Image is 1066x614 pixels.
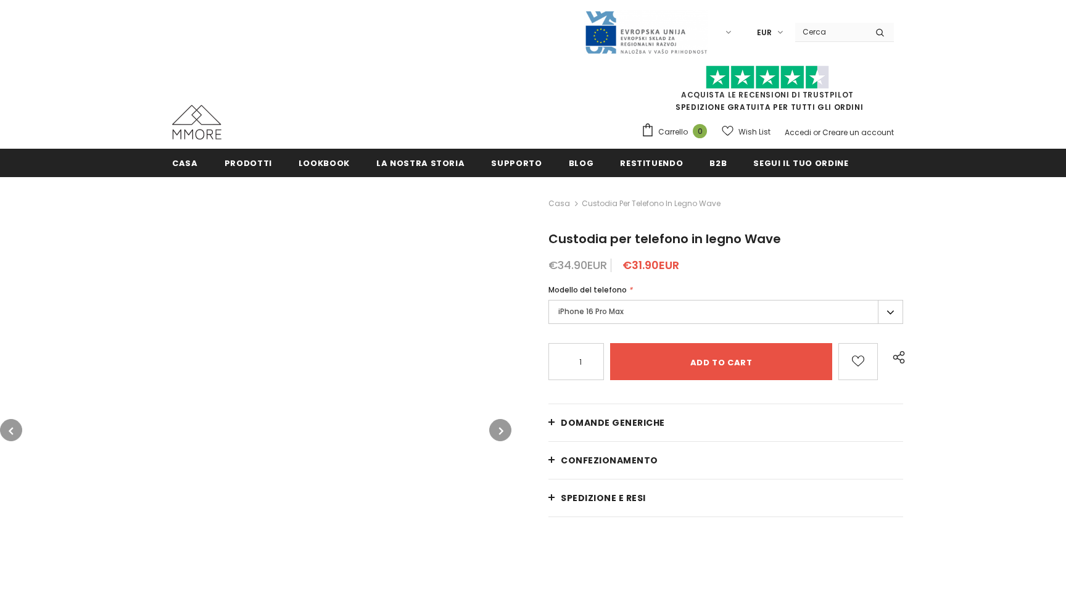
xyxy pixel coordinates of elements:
a: B2B [709,149,727,176]
a: Restituendo [620,149,683,176]
span: Restituendo [620,157,683,169]
a: Carrello 0 [641,123,713,141]
span: EUR [757,27,772,39]
span: Lookbook [299,157,350,169]
span: Carrello [658,126,688,138]
span: Segui il tuo ordine [753,157,848,169]
input: Search Site [795,23,866,41]
a: Creare un account [822,127,894,138]
label: iPhone 16 Pro Max [548,300,903,324]
span: Custodia per telefono in legno Wave [548,230,781,247]
a: Casa [548,196,570,211]
img: Fidati di Pilot Stars [706,65,829,89]
span: Casa [172,157,198,169]
span: La nostra storia [376,157,465,169]
span: SPEDIZIONE GRATUITA PER TUTTI GLI ORDINI [641,71,894,112]
img: Casi MMORE [172,105,221,139]
a: supporto [491,149,542,176]
span: Modello del telefono [548,284,627,295]
a: Domande generiche [548,404,903,441]
span: Prodotti [225,157,272,169]
span: 0 [693,124,707,138]
a: Prodotti [225,149,272,176]
span: €31.90EUR [622,257,679,273]
a: La nostra storia [376,149,465,176]
span: B2B [709,157,727,169]
span: Spedizione e resi [561,492,646,504]
span: €34.90EUR [548,257,607,273]
a: CONFEZIONAMENTO [548,442,903,479]
a: Acquista le recensioni di TrustPilot [681,89,854,100]
img: Javni Razpis [584,10,708,55]
span: Custodia per telefono in legno Wave [582,196,721,211]
span: CONFEZIONAMENTO [561,454,658,467]
span: Blog [569,157,594,169]
span: Domande generiche [561,417,665,429]
a: Casa [172,149,198,176]
span: Wish List [738,126,771,138]
span: or [813,127,820,138]
a: Spedizione e resi [548,479,903,517]
a: Wish List [722,121,771,143]
a: Accedi [785,127,811,138]
a: Segui il tuo ordine [753,149,848,176]
a: Lookbook [299,149,350,176]
a: Javni Razpis [584,27,708,37]
span: supporto [491,157,542,169]
input: Add to cart [610,343,832,380]
a: Blog [569,149,594,176]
